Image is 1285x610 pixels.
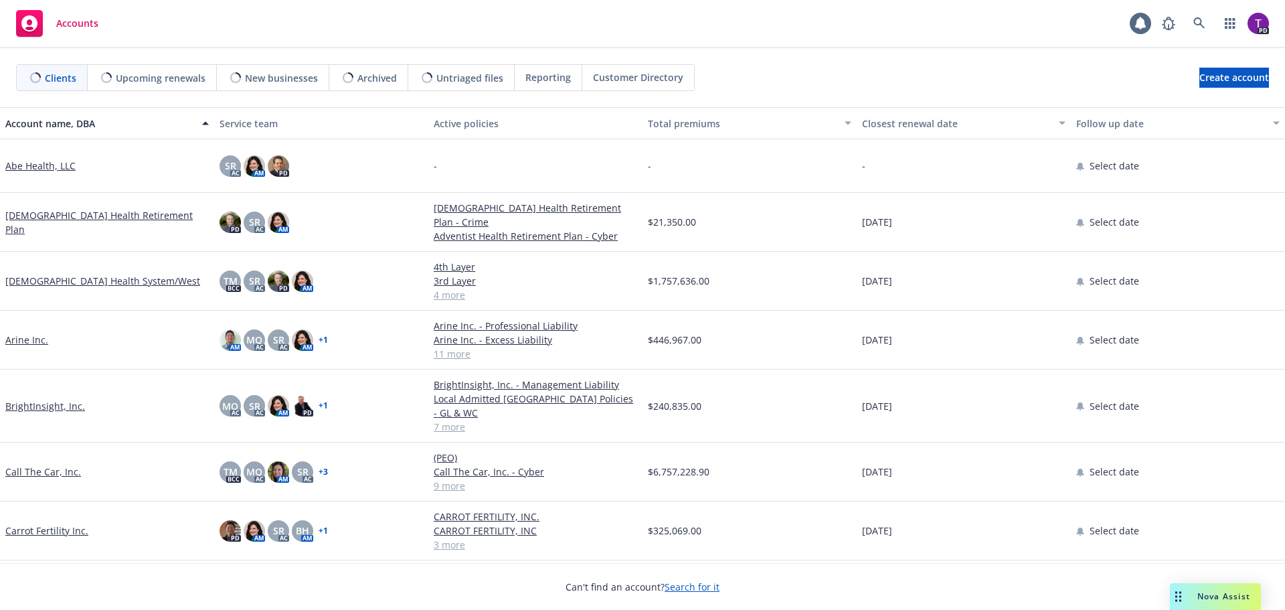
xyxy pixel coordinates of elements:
span: Clients [45,71,76,85]
button: Nova Assist [1170,583,1261,610]
span: [DATE] [862,333,892,347]
span: Create account [1199,65,1269,90]
span: [DATE] [862,274,892,288]
a: Report a Bug [1155,10,1182,37]
span: TM [224,274,238,288]
a: 11 more [434,347,637,361]
span: SR [225,159,236,173]
a: (PEO) [434,451,637,465]
img: photo [268,395,289,416]
a: CARROT FERTILITY, INC [434,524,637,538]
a: + 1 [319,336,328,344]
span: SR [297,465,309,479]
button: Active policies [428,107,642,139]
img: photo [268,461,289,483]
span: SR [273,333,284,347]
a: Adventist Health Retirement Plan - Cyber [434,229,637,243]
span: - [434,159,437,173]
span: MQ [246,465,262,479]
span: $1,757,636.00 [648,274,709,288]
div: Service team [220,117,423,131]
span: Select date [1090,399,1139,413]
span: [DATE] [862,399,892,413]
a: + 1 [319,527,328,535]
span: $446,967.00 [648,333,701,347]
span: MQ [246,333,262,347]
img: photo [292,329,313,351]
span: SR [249,399,260,413]
span: $240,835.00 [648,399,701,413]
div: Follow up date [1076,117,1265,131]
img: photo [292,395,313,416]
a: Abe Health, LLC [5,159,76,173]
a: [DEMOGRAPHIC_DATA] Health Retirement Plan - Crime [434,201,637,229]
span: MQ [222,399,238,413]
a: Arine Inc. - Excess Liability [434,333,637,347]
a: 4th Layer [434,260,637,274]
a: 4 more [434,288,637,302]
a: 9 more [434,479,637,493]
span: - [862,159,865,173]
span: SR [249,215,260,229]
img: photo [220,520,241,542]
a: Arine Inc. - Professional Liability [434,319,637,333]
button: Service team [214,107,428,139]
a: Call The Car, Inc. [5,465,81,479]
span: Select date [1090,159,1139,173]
a: + 1 [319,402,328,410]
span: $6,757,228.90 [648,465,709,479]
button: Closest renewal date [857,107,1071,139]
span: [DATE] [862,465,892,479]
span: SR [273,524,284,538]
span: Upcoming renewals [116,71,205,85]
a: Arine Inc. [5,333,48,347]
img: photo [268,271,289,292]
span: Nova Assist [1197,591,1250,602]
span: Select date [1090,274,1139,288]
a: Switch app [1217,10,1244,37]
span: $21,350.00 [648,215,696,229]
div: Closest renewal date [862,117,1051,131]
img: photo [292,271,313,292]
a: BrightInsight, Inc. - Management Liability [434,378,637,392]
img: photo [268,155,289,177]
span: [DATE] [862,524,892,538]
span: SR [249,274,260,288]
a: CARROT FERTILITY, INC. [434,510,637,524]
a: [DEMOGRAPHIC_DATA] Health System/West [5,274,200,288]
span: Select date [1090,465,1139,479]
a: 3rd Layer [434,274,637,288]
a: Call The Car, Inc. - Cyber [434,465,637,479]
button: Total premiums [642,107,857,139]
span: $325,069.00 [648,524,701,538]
span: Select date [1090,524,1139,538]
img: photo [220,212,241,233]
div: Total premiums [648,117,837,131]
a: Search for it [665,581,719,593]
div: Active policies [434,117,637,131]
a: [DEMOGRAPHIC_DATA] Health Retirement Plan [5,208,209,236]
span: Reporting [525,70,571,84]
a: 3 more [434,538,637,552]
span: BH [296,524,309,538]
span: Select date [1090,215,1139,229]
img: photo [220,329,241,351]
img: photo [244,520,265,542]
span: Can't find an account? [566,580,719,594]
span: TM [224,465,238,479]
a: BrightInsight, Inc. [5,399,85,413]
a: Search [1186,10,1213,37]
span: Archived [357,71,397,85]
span: - [648,159,651,173]
span: Customer Directory [593,70,683,84]
span: Untriaged files [436,71,503,85]
div: Drag to move [1170,583,1187,610]
a: Carrot Fertility Inc. [5,524,88,538]
button: Follow up date [1071,107,1285,139]
span: New businesses [245,71,318,85]
span: [DATE] [862,215,892,229]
